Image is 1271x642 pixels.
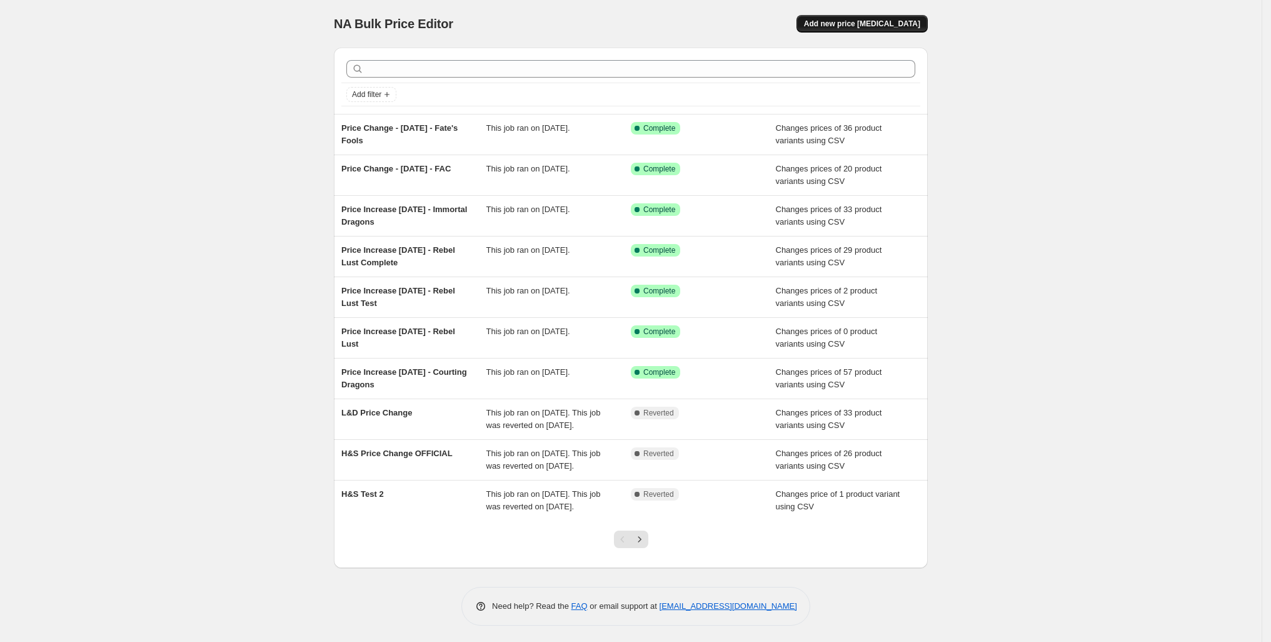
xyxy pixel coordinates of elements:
[631,531,648,548] button: Next
[341,123,458,145] span: Price Change - [DATE] - Fate's Fools
[486,205,570,214] span: This job ran on [DATE].
[643,205,675,215] span: Complete
[486,123,570,133] span: This job ran on [DATE].
[588,601,660,611] span: or email support at
[776,489,900,511] span: Changes price of 1 product variant using CSV
[346,87,396,102] button: Add filter
[571,601,588,611] a: FAQ
[341,489,384,499] span: H&S Test 2
[341,327,455,349] span: Price Increase [DATE] - Rebel Lust
[776,245,882,267] span: Changes prices of 29 product variants using CSV
[341,408,412,417] span: L&D Price Change
[486,286,570,295] span: This job ran on [DATE].
[643,367,675,377] span: Complete
[660,601,797,611] a: [EMAIL_ADDRESS][DOMAIN_NAME]
[334,17,453,31] span: NA Bulk Price Editor
[643,164,675,174] span: Complete
[341,286,455,308] span: Price Increase [DATE] - Rebel Lust Test
[776,408,882,430] span: Changes prices of 33 product variants using CSV
[643,286,675,296] span: Complete
[492,601,571,611] span: Need help? Read the
[486,164,570,173] span: This job ran on [DATE].
[643,408,674,418] span: Reverted
[776,449,882,471] span: Changes prices of 26 product variants using CSV
[776,367,882,389] span: Changes prices of 57 product variants using CSV
[776,123,882,145] span: Changes prices of 36 product variants using CSV
[486,367,570,377] span: This job ran on [DATE].
[352,89,381,99] span: Add filter
[486,489,601,511] span: This job ran on [DATE]. This job was reverted on [DATE].
[486,327,570,336] span: This job ran on [DATE].
[486,449,601,471] span: This job ran on [DATE]. This job was reverted on [DATE].
[776,327,878,349] span: Changes prices of 0 product variants using CSV
[341,245,455,267] span: Price Increase [DATE] - Rebel Lust Complete
[341,164,451,173] span: Price Change - [DATE] - FAC
[486,245,570,255] span: This job ran on [DATE].
[341,205,467,227] span: Price Increase [DATE] - Immortal Dragons
[643,489,674,499] span: Reverted
[341,449,453,458] span: H&S Price Change OFFICIAL
[643,123,675,133] span: Complete
[776,205,882,227] span: Changes prices of 33 product variants using CSV
[776,164,882,186] span: Changes prices of 20 product variants using CSV
[796,15,928,33] button: Add new price [MEDICAL_DATA]
[614,531,648,548] nav: Pagination
[776,286,878,308] span: Changes prices of 2 product variants using CSV
[643,245,675,255] span: Complete
[643,327,675,337] span: Complete
[341,367,467,389] span: Price Increase [DATE] - Courting Dragons
[486,408,601,430] span: This job ran on [DATE]. This job was reverted on [DATE].
[643,449,674,459] span: Reverted
[804,19,920,29] span: Add new price [MEDICAL_DATA]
